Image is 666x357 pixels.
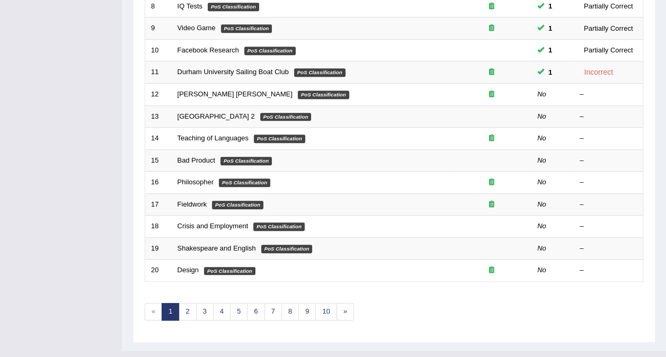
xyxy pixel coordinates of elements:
[220,157,272,165] em: PoS Classification
[294,68,345,77] em: PoS Classification
[298,91,349,99] em: PoS Classification
[221,24,272,33] em: PoS Classification
[162,303,179,320] a: 1
[264,303,282,320] a: 7
[177,222,248,230] a: Crisis and Employment
[580,44,637,56] div: Partially Correct
[298,303,316,320] a: 9
[537,156,546,164] em: No
[145,39,172,61] td: 10
[458,200,526,210] div: Exam occurring question
[458,177,526,188] div: Exam occurring question
[544,44,556,56] span: You can still take this question
[537,112,546,120] em: No
[580,23,637,34] div: Partially Correct
[315,303,336,320] a: 10
[537,178,546,186] em: No
[145,149,172,172] td: 15
[145,193,172,216] td: 17
[261,245,313,253] em: PoS Classification
[177,200,207,208] a: Fieldwork
[177,134,248,142] a: Teaching of Languages
[458,90,526,100] div: Exam occurring question
[458,133,526,144] div: Exam occurring question
[177,156,216,164] a: Bad Product
[230,303,247,320] a: 5
[145,216,172,238] td: 18
[537,266,546,274] em: No
[254,135,305,143] em: PoS Classification
[580,90,637,100] div: –
[580,1,637,12] div: Partially Correct
[544,1,556,12] span: You can still take this question
[580,177,637,188] div: –
[580,221,637,231] div: –
[208,3,259,11] em: PoS Classification
[580,133,637,144] div: –
[145,303,162,320] span: «
[544,23,556,34] span: You can still take this question
[196,303,214,320] a: 3
[458,67,526,77] div: Exam occurring question
[213,303,230,320] a: 4
[145,17,172,40] td: 9
[177,178,214,186] a: Philosopher
[177,90,292,98] a: [PERSON_NAME] [PERSON_NAME]
[253,222,305,231] em: PoS Classification
[145,237,172,260] td: 19
[281,303,299,320] a: 8
[537,200,546,208] em: No
[177,244,256,252] a: Shakespeare and English
[179,303,196,320] a: 2
[580,112,637,122] div: –
[580,244,637,254] div: –
[458,2,526,12] div: Exam occurring question
[177,2,202,10] a: IQ Tests
[537,222,546,230] em: No
[247,303,264,320] a: 6
[177,68,289,76] a: Durham University Sailing Boat Club
[580,265,637,275] div: –
[458,265,526,275] div: Exam occurring question
[177,266,199,274] a: Design
[145,61,172,84] td: 11
[244,47,296,55] em: PoS Classification
[260,113,312,121] em: PoS Classification
[177,112,255,120] a: [GEOGRAPHIC_DATA] 2
[204,267,255,275] em: PoS Classification
[580,200,637,210] div: –
[145,105,172,128] td: 13
[537,134,546,142] em: No
[212,201,263,209] em: PoS Classification
[537,90,546,98] em: No
[580,156,637,166] div: –
[145,128,172,150] td: 14
[336,303,354,320] a: »
[177,24,216,32] a: Video Game
[177,46,239,54] a: Facebook Research
[537,244,546,252] em: No
[580,66,617,78] div: Incorrect
[544,67,556,78] span: You can still take this question
[458,23,526,33] div: Exam occurring question
[145,260,172,282] td: 20
[145,172,172,194] td: 16
[219,178,270,187] em: PoS Classification
[145,83,172,105] td: 12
